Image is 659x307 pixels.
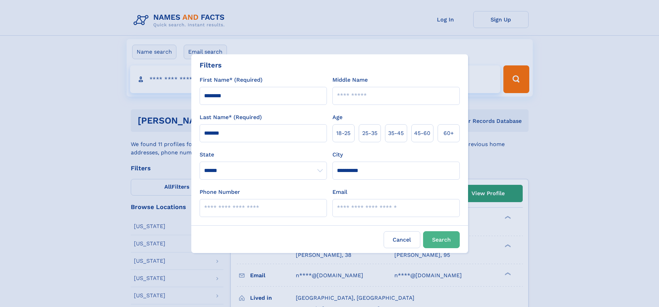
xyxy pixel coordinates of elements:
[388,129,404,137] span: 35‑45
[332,113,342,121] label: Age
[200,76,263,84] label: First Name* (Required)
[384,231,420,248] label: Cancel
[332,188,347,196] label: Email
[200,60,222,70] div: Filters
[336,129,350,137] span: 18‑25
[200,113,262,121] label: Last Name* (Required)
[362,129,377,137] span: 25‑35
[414,129,430,137] span: 45‑60
[200,188,240,196] label: Phone Number
[200,151,327,159] label: State
[332,151,343,159] label: City
[443,129,454,137] span: 60+
[423,231,460,248] button: Search
[332,76,368,84] label: Middle Name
